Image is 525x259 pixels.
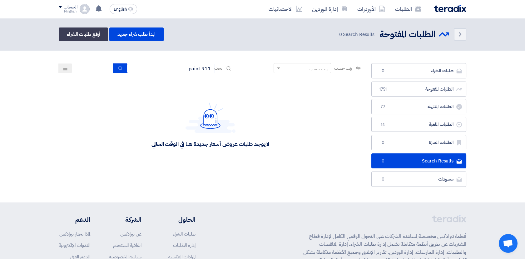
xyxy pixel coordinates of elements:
a: ابدأ طلب شراء جديد [109,27,163,41]
a: الاحصائيات [264,2,307,16]
a: إدارة الموردين [307,2,352,16]
h2: الطلبات المفتوحة [379,28,436,41]
span: رتب حسب [334,65,352,72]
span: 0 [379,176,387,182]
a: الطلبات [390,2,426,16]
a: اتفاقية المستخدم [113,242,141,249]
span: 0 [379,140,387,146]
a: لماذا تختار تيرادكس [59,231,90,237]
a: Search Results0 [371,153,466,169]
span: 1751 [379,86,387,92]
a: الطلبات المنتهية77 [371,99,466,114]
div: لا يوجد طلبات عروض أسعار جديدة هنا في الوقت الحالي [151,140,269,147]
span: 14 [379,122,387,128]
a: أرفع طلبات الشراء [59,27,108,41]
a: الندوات الإلكترونية [59,242,90,249]
button: English [110,4,137,14]
li: الشركة [109,215,141,224]
a: الطلبات المميزة0 [371,135,466,150]
img: profile_test.png [80,4,90,14]
a: عن تيرادكس [120,231,141,237]
a: طلبات الشراء0 [371,63,466,78]
div: Mirghani [59,10,77,13]
li: الدعم [59,215,90,224]
div: الحساب [64,5,77,10]
img: Teradix logo [434,5,466,12]
img: Hello [186,102,235,133]
a: طلبات الشراء [173,231,196,237]
a: الطلبات الملغية14 [371,117,466,132]
a: الأوردرات [352,2,390,16]
a: Open chat [499,234,518,253]
span: 0 [379,68,387,74]
a: الطلبات المفتوحة1751 [371,82,466,97]
span: 77 [379,104,387,110]
li: الحلول [160,215,196,224]
span: Search Results [339,31,374,38]
span: 0 [379,158,387,164]
div: رتب حسب [310,66,328,72]
input: ابحث بعنوان أو رقم الطلب [127,64,214,73]
span: 0 [339,31,342,38]
a: مسودات0 [371,172,466,187]
a: إدارة الطلبات [173,242,196,249]
span: English [114,7,127,12]
span: بحث [214,65,222,72]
